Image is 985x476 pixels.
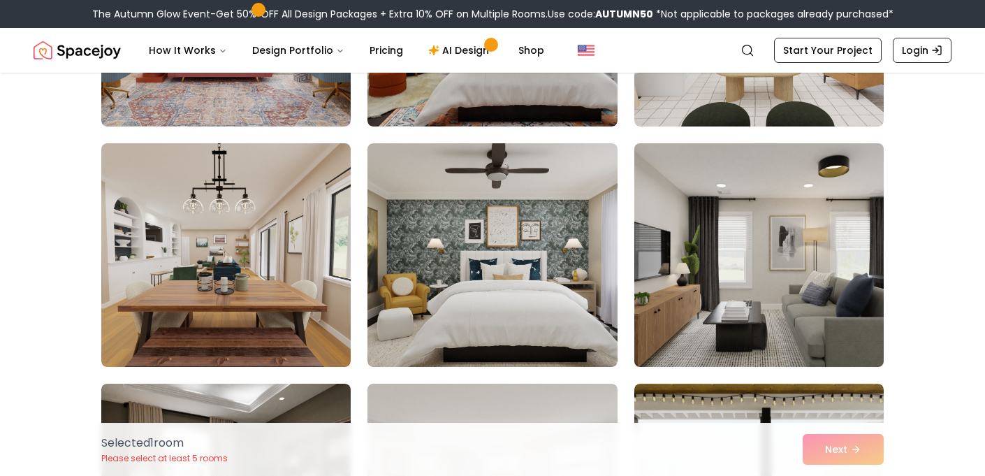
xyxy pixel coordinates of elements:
button: Design Portfolio [241,36,356,64]
nav: Global [34,28,951,73]
img: United States [578,42,594,59]
a: Login [893,38,951,63]
p: Please select at least 5 rooms [101,453,228,464]
span: *Not applicable to packages already purchased* [653,7,893,21]
div: The Autumn Glow Event-Get 50% OFF All Design Packages + Extra 10% OFF on Multiple Rooms. [92,7,893,21]
img: Spacejoy Logo [34,36,121,64]
nav: Main [138,36,555,64]
a: Start Your Project [774,38,882,63]
a: Spacejoy [34,36,121,64]
img: Room room-11 [367,143,617,367]
a: Pricing [358,36,414,64]
p: Selected 1 room [101,435,228,452]
a: AI Design [417,36,504,64]
span: Use code: [548,7,653,21]
img: Room room-12 [628,138,890,373]
b: AUTUMN50 [595,7,653,21]
button: How It Works [138,36,238,64]
a: Shop [507,36,555,64]
img: Room room-10 [101,143,351,367]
